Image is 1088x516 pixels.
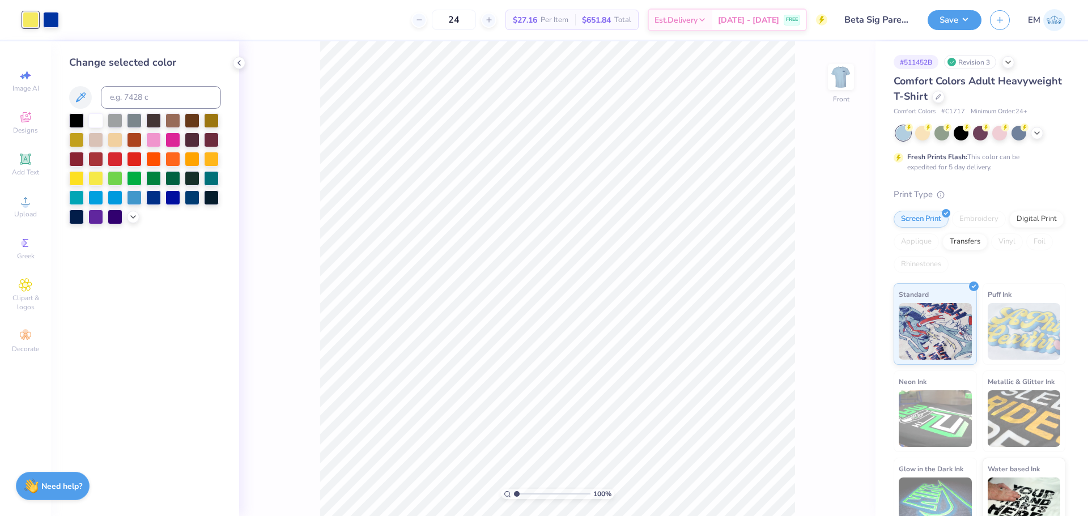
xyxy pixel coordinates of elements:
span: Comfort Colors Adult Heavyweight T-Shirt [894,74,1062,103]
span: Est. Delivery [654,14,698,26]
div: Front [833,94,849,104]
div: Rhinestones [894,256,949,273]
span: EM [1028,14,1040,27]
img: Neon Ink [899,390,972,447]
span: $27.16 [513,14,537,26]
span: Metallic & Glitter Ink [988,376,1055,387]
span: [DATE] - [DATE] [718,14,779,26]
span: Neon Ink [899,376,926,387]
img: Metallic & Glitter Ink [988,390,1061,447]
span: Total [614,14,631,26]
div: Revision 3 [944,55,996,69]
img: Standard [899,303,972,360]
div: Vinyl [991,233,1023,250]
img: Puff Ink [988,303,1061,360]
span: 100 % [593,489,611,499]
div: Foil [1026,233,1053,250]
input: e.g. 7428 c [101,86,221,109]
span: Designs [13,126,38,135]
input: – – [432,10,476,30]
div: Transfers [942,233,988,250]
span: Minimum Order: 24 + [971,107,1027,117]
div: Print Type [894,188,1065,201]
div: Digital Print [1009,211,1064,228]
div: Change selected color [69,55,221,70]
div: # 511452B [894,55,938,69]
img: Emily Mcclelland [1043,9,1065,31]
div: Applique [894,233,939,250]
span: Comfort Colors [894,107,936,117]
span: $651.84 [582,14,611,26]
span: FREE [786,16,798,24]
span: # C1717 [941,107,965,117]
span: Standard [899,288,929,300]
span: Glow in the Dark Ink [899,463,963,475]
strong: Fresh Prints Flash: [907,152,967,161]
strong: Need help? [41,481,82,492]
span: Clipart & logos [6,293,45,312]
img: Front [830,66,852,88]
div: This color can be expedited for 5 day delivery. [907,152,1047,172]
a: EM [1028,9,1065,31]
span: Decorate [12,344,39,353]
span: Water based Ink [988,463,1040,475]
span: Puff Ink [988,288,1011,300]
input: Untitled Design [836,8,919,31]
span: Add Text [12,168,39,177]
div: Screen Print [894,211,949,228]
button: Save [928,10,981,30]
span: Image AI [12,84,39,93]
span: Per Item [541,14,568,26]
span: Upload [14,210,37,219]
div: Embroidery [952,211,1006,228]
span: Greek [17,251,35,261]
